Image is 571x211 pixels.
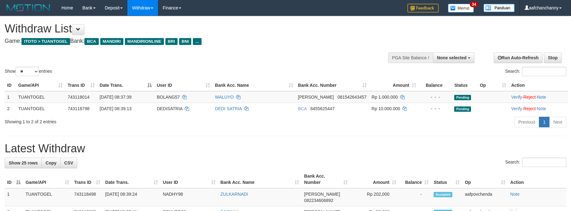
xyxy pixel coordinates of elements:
[505,67,566,76] label: Search:
[522,158,566,167] input: Search:
[5,22,374,35] h1: Withdraw List
[103,170,160,188] th: Date Trans.: activate to sort column ascending
[5,103,16,114] td: 2
[549,117,566,127] a: Next
[350,188,399,206] td: Rp 202,000
[193,38,201,45] span: ...
[64,160,73,165] span: CSV
[298,106,307,111] span: BCA
[165,38,178,45] span: BRI
[221,192,248,197] a: ZULKARNADI
[505,158,566,167] label: Search:
[5,116,233,125] div: Showing 1 to 2 of 2 entries
[41,158,60,168] a: Copy
[218,170,302,188] th: Bank Acc. Name: activate to sort column ascending
[16,67,39,76] select: Showentries
[523,106,536,111] a: Reject
[462,188,508,206] td: aafpovchenda
[431,170,462,188] th: Status: activate to sort column ascending
[5,91,16,103] td: 1
[21,38,70,45] span: ITOTO > TUANTOGEL
[523,95,536,100] a: Reject
[510,192,520,197] a: Note
[539,117,550,127] a: 1
[537,106,546,111] a: Note
[372,106,400,111] span: Rp 10.000.000
[483,4,515,12] img: panduan.png
[68,95,89,100] span: 743118014
[157,95,180,100] span: BOLANG57
[310,106,335,111] span: Copy 8455625447 to clipboard
[5,3,52,12] img: MOTION_logo.png
[421,94,450,100] div: - - -
[514,117,539,127] a: Previous
[388,52,433,63] div: PGA Site Balance /
[462,170,508,188] th: Op: activate to sort column ascending
[509,80,568,91] th: Action
[470,2,478,7] span: 34
[508,170,566,188] th: Action
[97,80,155,91] th: Date Trans.: activate to sort column descending
[16,91,65,103] td: TUANTOGEL
[5,142,566,155] h1: Latest Withdraw
[544,52,562,63] a: Stop
[100,38,123,45] span: MANDIRI
[509,103,568,114] td: · ·
[407,4,439,12] img: Feedback.jpg
[337,95,366,100] span: Copy 081542643457 to clipboard
[154,80,212,91] th: User ID: activate to sort column ascending
[60,158,77,168] a: CSV
[304,198,333,203] span: Copy 082234606892 to clipboard
[5,158,42,168] a: Show 25 rows
[5,67,52,76] label: Show entries
[68,106,89,111] span: 743118798
[509,91,568,103] td: · ·
[399,188,431,206] td: -
[212,80,295,91] th: Bank Acc. Name: activate to sort column ascending
[494,52,543,63] a: Run Auto-Refresh
[437,55,467,60] span: None selected
[302,170,350,188] th: Bank Acc. Number: activate to sort column ascending
[372,95,398,100] span: Rp 1.000.000
[522,67,566,76] input: Search:
[454,95,471,100] span: Pending
[179,38,191,45] span: BNI
[452,80,477,91] th: Status
[448,4,474,12] img: Button%20Memo.svg
[72,170,103,188] th: Trans ID: activate to sort column ascending
[65,80,97,91] th: Trans ID: activate to sort column ascending
[84,38,98,45] span: BCA
[433,52,474,63] button: None selected
[5,38,374,44] h4: Game: Bank:
[16,80,65,91] th: Game/API: activate to sort column ascending
[421,105,450,112] div: - - -
[296,80,369,91] th: Bank Acc. Number: activate to sort column ascending
[72,188,103,206] td: 743118498
[5,80,16,91] th: ID
[477,80,509,91] th: Op: activate to sort column ascending
[100,106,131,111] span: [DATE] 08:39:13
[5,170,23,188] th: ID: activate to sort column descending
[100,95,131,100] span: [DATE] 08:37:39
[511,95,522,100] a: Verify
[304,192,340,197] span: [PERSON_NAME]
[16,103,65,114] td: TUANTOGEL
[160,188,218,206] td: NADHY98
[160,170,218,188] th: User ID: activate to sort column ascending
[369,80,419,91] th: Amount: activate to sort column ascending
[537,95,546,100] a: Note
[23,188,72,206] td: TUANTOGEL
[434,192,452,197] span: Accepted
[215,95,234,100] a: WALUYO
[454,106,471,112] span: Pending
[399,170,431,188] th: Balance: activate to sort column ascending
[125,38,164,45] span: MANDIRIONLINE
[350,170,399,188] th: Amount: activate to sort column ascending
[419,80,452,91] th: Balance
[9,160,38,165] span: Show 25 rows
[23,170,72,188] th: Game/API: activate to sort column ascending
[103,188,160,206] td: [DATE] 08:39:24
[215,106,242,111] a: DEDI SATRIA
[511,106,522,111] a: Verify
[5,188,23,206] td: 1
